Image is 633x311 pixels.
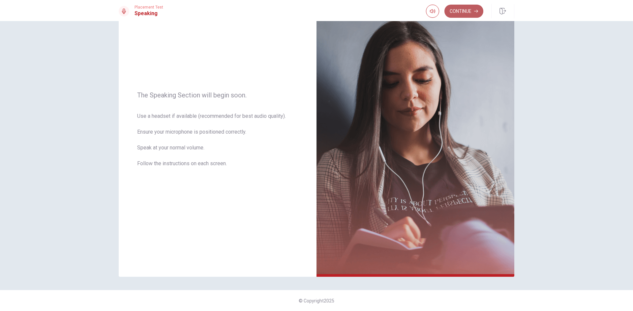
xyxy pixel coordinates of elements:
h1: Speaking [135,10,163,17]
button: Continue [444,5,483,18]
span: Use a headset if available (recommended for best audio quality). Ensure your microphone is positi... [137,112,298,175]
span: Placement Test [135,5,163,10]
span: The Speaking Section will begin soon. [137,91,298,99]
span: © Copyright 2025 [299,298,334,303]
